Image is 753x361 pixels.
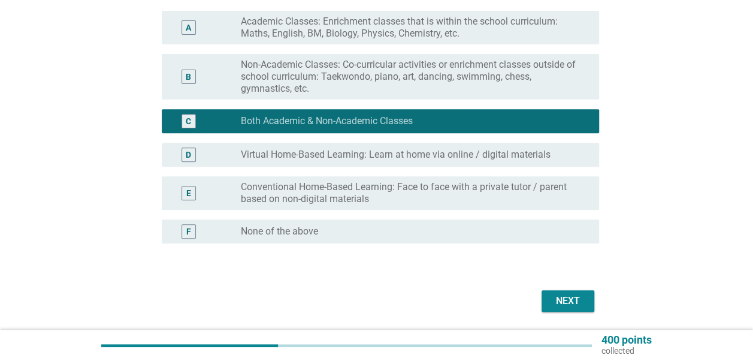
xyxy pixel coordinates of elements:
label: Academic Classes: Enrichment classes that is within the school curriculum: Maths, English, BM, Bi... [241,16,580,40]
label: None of the above [241,225,318,237]
div: E [186,187,191,200]
label: Both Academic & Non-Academic Classes [241,115,413,127]
div: C [186,115,191,128]
label: Conventional Home-Based Learning: Face to face with a private tutor / parent based on non-digital... [241,181,580,205]
label: Non-Academic Classes: Co-curricular activities or enrichment classes outside of school curriculum... [241,59,580,95]
div: F [186,225,191,238]
label: Virtual Home-Based Learning: Learn at home via online / digital materials [241,149,551,161]
div: B [186,71,191,83]
div: D [186,149,191,161]
div: A [186,22,191,34]
div: Next [551,294,585,308]
button: Next [542,290,594,312]
p: 400 points [601,335,652,345]
p: collected [601,345,652,356]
